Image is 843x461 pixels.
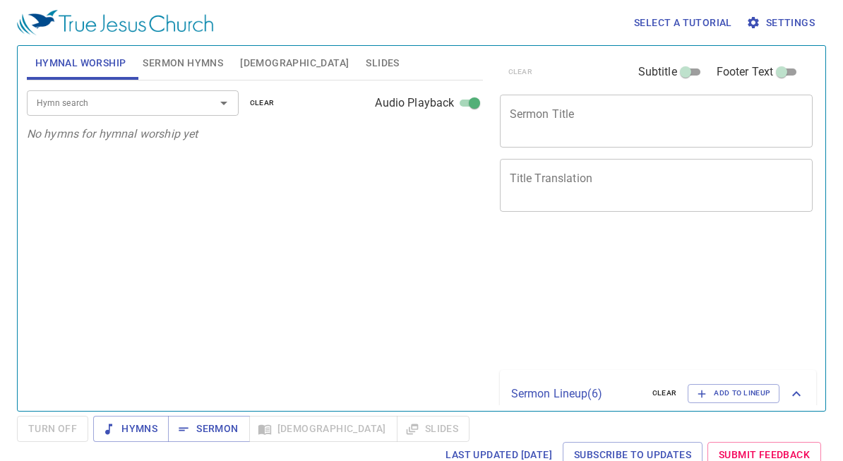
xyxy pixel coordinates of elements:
[366,54,399,72] span: Slides
[494,227,752,365] iframe: from-child
[511,385,641,402] p: Sermon Lineup ( 6 )
[634,14,732,32] span: Select a tutorial
[743,10,820,36] button: Settings
[375,95,454,112] span: Audio Playback
[17,10,213,35] img: True Jesus Church
[688,384,779,402] button: Add to Lineup
[652,387,677,400] span: clear
[143,54,223,72] span: Sermon Hymns
[241,95,283,112] button: clear
[717,64,774,80] span: Footer Text
[644,385,686,402] button: clear
[500,370,817,417] div: Sermon Lineup(6)clearAdd to Lineup
[93,416,169,442] button: Hymns
[214,93,234,113] button: Open
[628,10,738,36] button: Select a tutorial
[104,420,157,438] span: Hymns
[179,420,238,438] span: Sermon
[749,14,815,32] span: Settings
[35,54,126,72] span: Hymnal Worship
[240,54,349,72] span: [DEMOGRAPHIC_DATA]
[27,127,198,140] i: No hymns for hymnal worship yet
[168,416,249,442] button: Sermon
[250,97,275,109] span: clear
[697,387,770,400] span: Add to Lineup
[638,64,677,80] span: Subtitle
